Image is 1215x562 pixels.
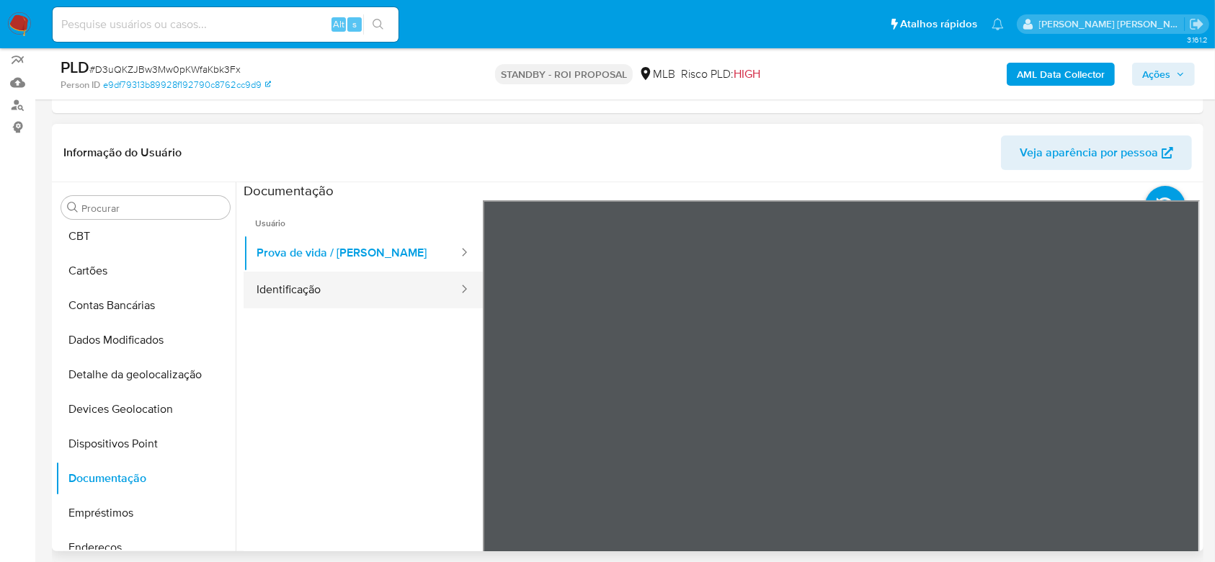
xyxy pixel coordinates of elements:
[900,17,977,32] span: Atalhos rápidos
[1007,63,1115,86] button: AML Data Collector
[53,15,399,34] input: Pesquise usuários ou casos...
[363,14,393,35] button: search-icon
[1142,63,1170,86] span: Ações
[81,202,224,215] input: Procurar
[55,357,236,392] button: Detalhe da geolocalização
[333,17,344,31] span: Alt
[1017,63,1105,86] b: AML Data Collector
[55,461,236,496] button: Documentação
[55,496,236,530] button: Empréstimos
[55,427,236,461] button: Dispositivos Point
[1132,63,1195,86] button: Ações
[638,66,675,82] div: MLB
[55,254,236,288] button: Cartões
[734,66,760,82] span: HIGH
[55,219,236,254] button: CBT
[1039,17,1185,31] p: andrea.asantos@mercadopago.com.br
[992,18,1004,30] a: Notificações
[1001,135,1192,170] button: Veja aparência por pessoa
[352,17,357,31] span: s
[55,323,236,357] button: Dados Modificados
[89,62,241,76] span: # D3uQKZJBw3Mw0pKWfaKbk3Fx
[63,146,182,160] h1: Informação do Usuário
[1189,17,1204,32] a: Sair
[55,288,236,323] button: Contas Bancárias
[103,79,271,92] a: e9df79313b89928f192790c8762cc9d9
[61,79,100,92] b: Person ID
[681,66,760,82] span: Risco PLD:
[67,202,79,213] button: Procurar
[1020,135,1158,170] span: Veja aparência por pessoa
[55,392,236,427] button: Devices Geolocation
[1187,34,1208,45] span: 3.161.2
[495,64,633,84] p: STANDBY - ROI PROPOSAL
[61,55,89,79] b: PLD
